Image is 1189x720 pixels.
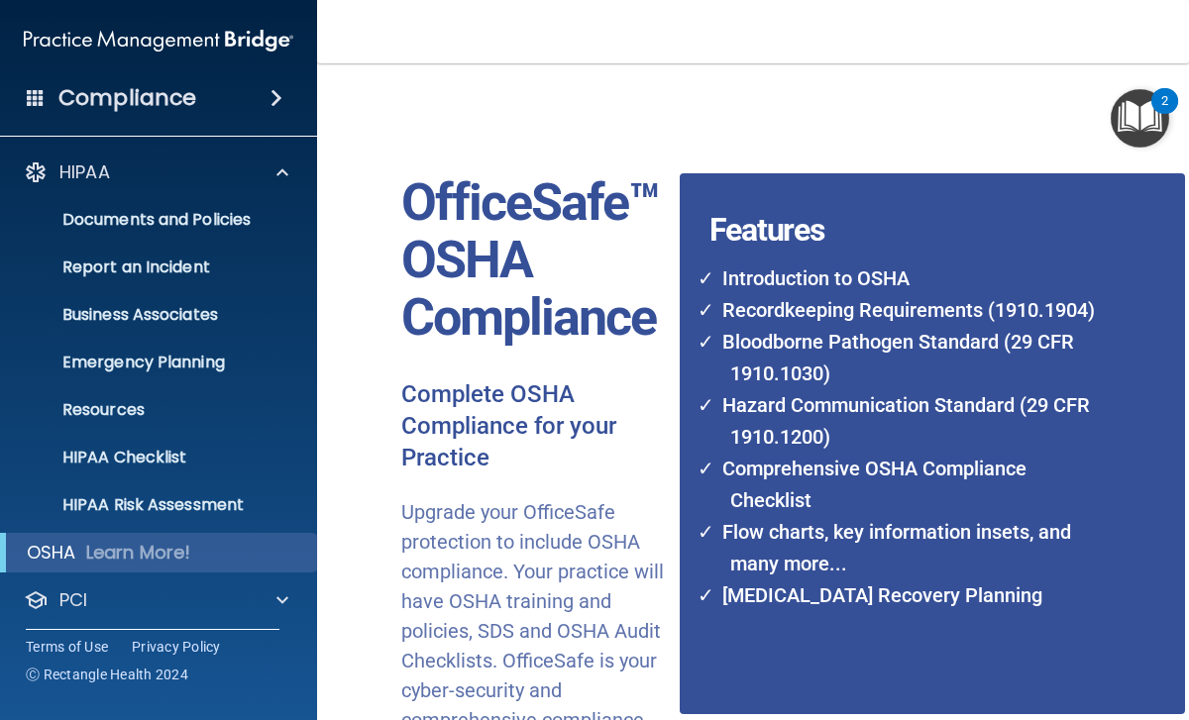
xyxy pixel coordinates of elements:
li: Recordkeeping Requirements (1910.1904) [710,294,1107,326]
p: Emergency Planning [13,353,283,372]
li: [MEDICAL_DATA] Recovery Planning [710,579,1107,611]
p: OfficeSafe™ OSHA Compliance [401,174,665,348]
a: Privacy Policy [132,637,221,657]
p: Learn More! [86,541,191,565]
p: PCI [59,588,87,612]
p: Resources [13,400,283,420]
a: Terms of Use [26,637,108,657]
p: Documents and Policies [13,210,283,230]
p: HIPAA Checklist [13,448,283,467]
li: Hazard Communication Standard (29 CFR 1910.1200) [710,389,1107,453]
button: Open Resource Center, 2 new notifications [1111,89,1169,148]
p: HIPAA [59,160,110,184]
p: Business Associates [13,305,283,325]
h4: Compliance [58,84,196,112]
li: Flow charts, key information insets, and many more... [710,516,1107,579]
p: Report an Incident [13,257,283,277]
span: Ⓒ Rectangle Health 2024 [26,665,188,684]
div: 2 [1161,101,1168,127]
p: HIPAA Risk Assessment [13,495,283,515]
p: Complete OSHA Compliance for your Practice [401,379,665,474]
p: OSHA [27,541,76,565]
img: PMB logo [24,21,293,60]
h4: Features [680,173,1133,213]
a: PCI [24,588,288,612]
a: HIPAA [24,160,288,184]
li: Introduction to OSHA [710,262,1107,294]
li: Comprehensive OSHA Compliance Checklist [710,453,1107,516]
li: Bloodborne Pathogen Standard (29 CFR 1910.1030) [710,326,1107,389]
